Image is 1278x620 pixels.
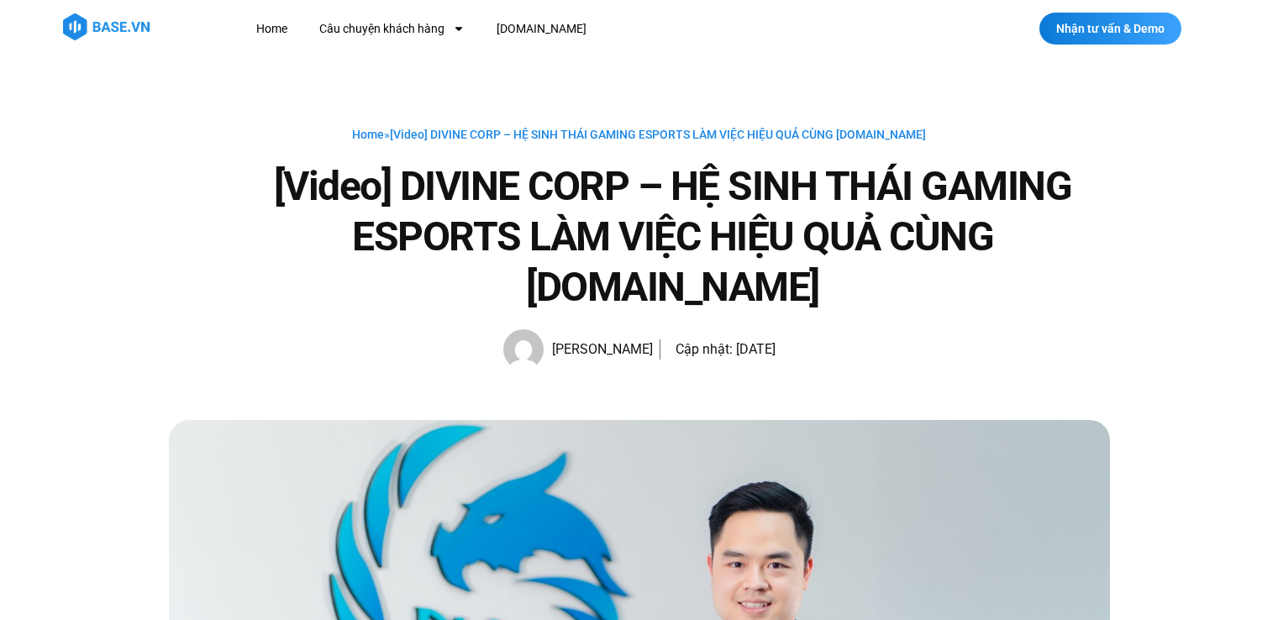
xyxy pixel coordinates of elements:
a: Câu chuyện khách hàng [307,13,477,45]
span: [PERSON_NAME] [544,338,653,361]
time: [DATE] [736,341,776,357]
span: Cập nhật: [676,341,733,357]
nav: Menu [244,13,895,45]
a: Home [244,13,300,45]
a: Home [352,128,384,141]
h1: [Video] DIVINE CORP – HỆ SINH THÁI GAMING ESPORTS LÀM VIỆC HIỆU QUẢ CÙNG [DOMAIN_NAME] [236,161,1110,313]
span: [Video] DIVINE CORP – HỆ SINH THÁI GAMING ESPORTS LÀM VIỆC HIỆU QUẢ CÙNG [DOMAIN_NAME] [390,128,926,141]
span: » [352,128,926,141]
a: [DOMAIN_NAME] [484,13,599,45]
a: Nhận tư vấn & Demo [1039,13,1181,45]
span: Nhận tư vấn & Demo [1056,23,1165,34]
a: Picture of Hạnh Hoàng [PERSON_NAME] [503,329,653,370]
img: Picture of Hạnh Hoàng [503,329,544,370]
